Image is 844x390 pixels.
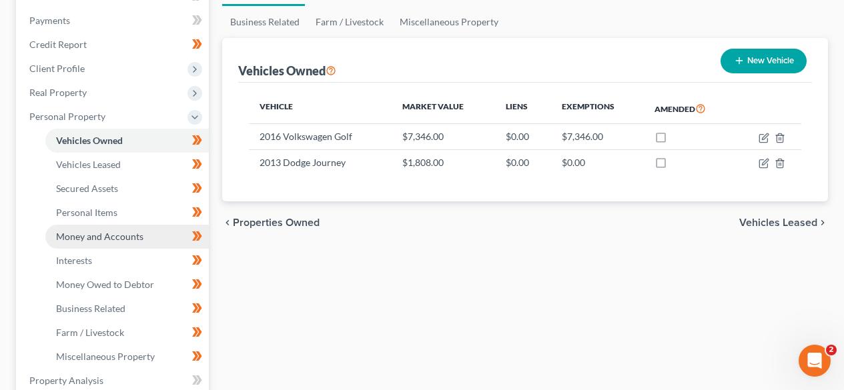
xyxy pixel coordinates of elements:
[308,6,392,38] a: Farm / Livestock
[56,255,92,266] span: Interests
[56,207,117,218] span: Personal Items
[29,87,87,98] span: Real Property
[45,177,209,201] a: Secured Assets
[19,33,209,57] a: Credit Report
[739,217,817,228] span: Vehicles Leased
[56,279,154,290] span: Money Owed to Debtor
[799,345,831,377] iframe: Intercom live chat
[45,273,209,297] a: Money Owed to Debtor
[56,135,123,146] span: Vehicles Owned
[644,93,735,124] th: Amended
[45,345,209,369] a: Miscellaneous Property
[249,124,392,149] td: 2016 Volkswagen Golf
[392,124,495,149] td: $7,346.00
[45,321,209,345] a: Farm / Livestock
[233,217,320,228] span: Properties Owned
[45,297,209,321] a: Business Related
[495,149,551,175] td: $0.00
[45,225,209,249] a: Money and Accounts
[495,93,551,124] th: Liens
[249,93,392,124] th: Vehicle
[29,375,103,386] span: Property Analysis
[56,183,118,194] span: Secured Assets
[45,201,209,225] a: Personal Items
[29,39,87,50] span: Credit Report
[56,231,143,242] span: Money and Accounts
[56,303,125,314] span: Business Related
[45,249,209,273] a: Interests
[56,159,121,170] span: Vehicles Leased
[29,63,85,74] span: Client Profile
[19,9,209,33] a: Payments
[29,15,70,26] span: Payments
[392,93,495,124] th: Market Value
[249,149,392,175] td: 2013 Dodge Journey
[495,124,551,149] td: $0.00
[551,149,644,175] td: $0.00
[392,149,495,175] td: $1,808.00
[826,345,837,355] span: 2
[222,217,320,228] button: chevron_left Properties Owned
[56,351,155,362] span: Miscellaneous Property
[817,217,828,228] i: chevron_right
[739,217,828,228] button: Vehicles Leased chevron_right
[721,49,807,73] button: New Vehicle
[45,129,209,153] a: Vehicles Owned
[222,217,233,228] i: chevron_left
[29,111,105,122] span: Personal Property
[56,327,124,338] span: Farm / Livestock
[551,93,644,124] th: Exemptions
[222,6,308,38] a: Business Related
[392,6,506,38] a: Miscellaneous Property
[238,63,336,79] div: Vehicles Owned
[45,153,209,177] a: Vehicles Leased
[551,124,644,149] td: $7,346.00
